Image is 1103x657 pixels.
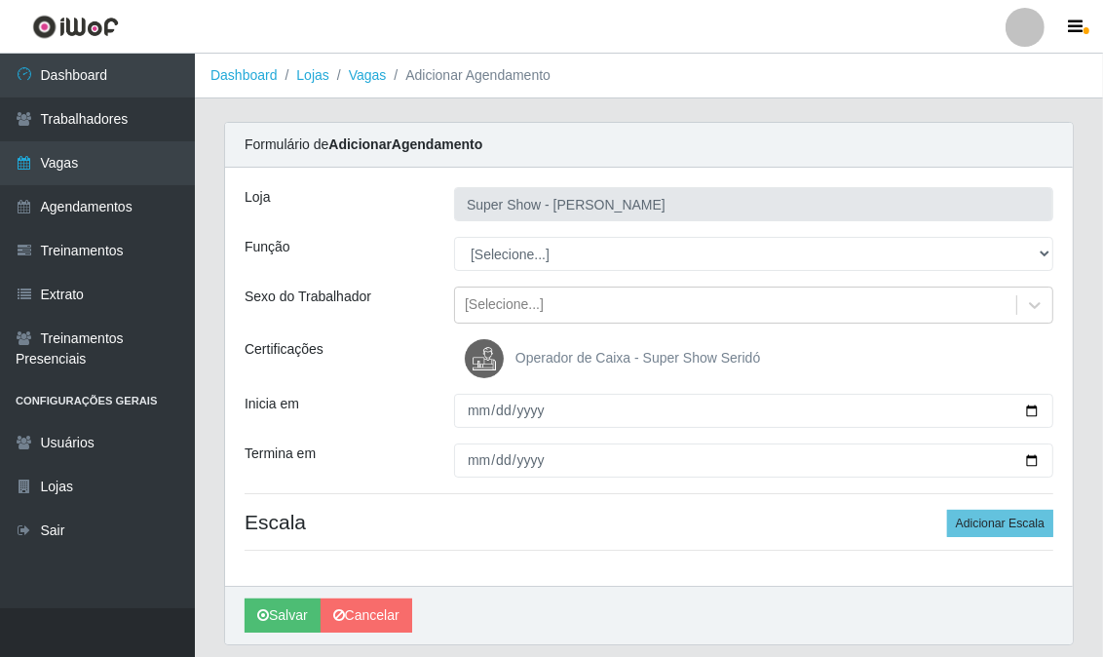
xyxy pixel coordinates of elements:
h4: Escala [245,510,1053,534]
strong: Adicionar Agendamento [328,136,482,152]
label: Função [245,237,290,257]
label: Sexo do Trabalhador [245,287,371,307]
label: Certificações [245,339,323,360]
label: Termina em [245,444,316,464]
input: 00/00/0000 [454,444,1053,478]
label: Inicia em [245,394,299,414]
a: Vagas [349,67,387,83]
div: Formulário de [225,123,1073,168]
label: Loja [245,187,270,208]
a: Dashboard [210,67,278,83]
a: Lojas [296,67,328,83]
a: Cancelar [321,599,412,633]
button: Adicionar Escala [947,510,1053,537]
input: 00/00/0000 [454,394,1053,428]
nav: breadcrumb [195,54,1103,98]
li: Adicionar Agendamento [386,65,551,86]
img: Operador de Caixa - Super Show Seridó [465,339,512,378]
img: CoreUI Logo [32,15,119,39]
div: [Selecione...] [465,295,544,316]
button: Salvar [245,599,321,633]
span: Operador de Caixa - Super Show Seridó [515,350,760,366]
